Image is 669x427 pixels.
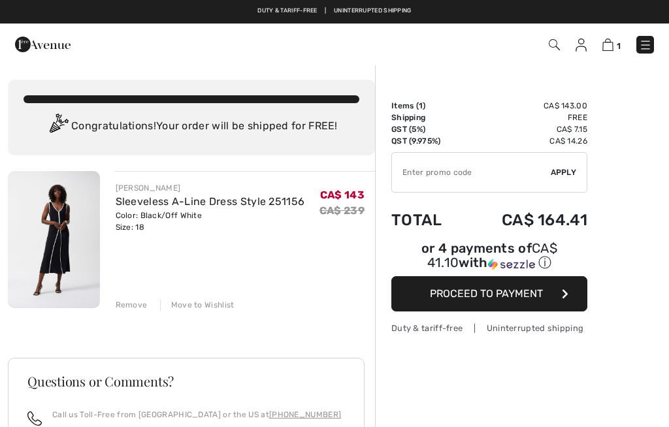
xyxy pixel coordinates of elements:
[576,39,587,52] img: My Info
[419,101,423,110] span: 1
[391,198,465,242] td: Total
[27,411,42,426] img: call
[391,322,587,334] div: Duty & tariff-free | Uninterrupted shipping
[465,135,588,147] td: CA$ 14.26
[639,39,652,52] img: Menu
[27,375,345,388] h3: Questions or Comments?
[465,112,588,123] td: Free
[15,31,71,57] img: 1ère Avenue
[116,210,305,233] div: Color: Black/Off White Size: 18
[617,41,621,51] span: 1
[465,100,588,112] td: CA$ 143.00
[116,195,305,208] a: Sleeveless A-Line Dress Style 251156
[116,299,148,311] div: Remove
[602,39,613,51] img: Shopping Bag
[465,123,588,135] td: CA$ 7.15
[391,123,465,135] td: GST (5%)
[602,37,621,52] a: 1
[391,100,465,112] td: Items ( )
[391,276,587,311] button: Proceed to Payment
[319,204,365,217] s: CA$ 239
[24,114,359,140] div: Congratulations! Your order will be shipped for FREE!
[430,287,543,300] span: Proceed to Payment
[116,182,305,194] div: [PERSON_NAME]
[8,171,100,308] img: Sleeveless A-Line Dress Style 251156
[551,166,577,178] span: Apply
[391,135,465,147] td: QST (9.975%)
[427,240,557,270] span: CA$ 41.10
[15,37,71,50] a: 1ère Avenue
[465,198,588,242] td: CA$ 164.41
[320,189,365,201] span: CA$ 143
[549,39,560,50] img: Search
[392,153,551,192] input: Promo code
[52,409,341,420] p: Call us Toll-Free from [GEOGRAPHIC_DATA] or the US at
[391,242,587,276] div: or 4 payments ofCA$ 41.10withSezzle Click to learn more about Sezzle
[488,259,535,270] img: Sezzle
[391,242,587,272] div: or 4 payments of with
[45,114,71,140] img: Congratulation2.svg
[391,112,465,123] td: Shipping
[269,410,341,419] a: [PHONE_NUMBER]
[160,299,235,311] div: Move to Wishlist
